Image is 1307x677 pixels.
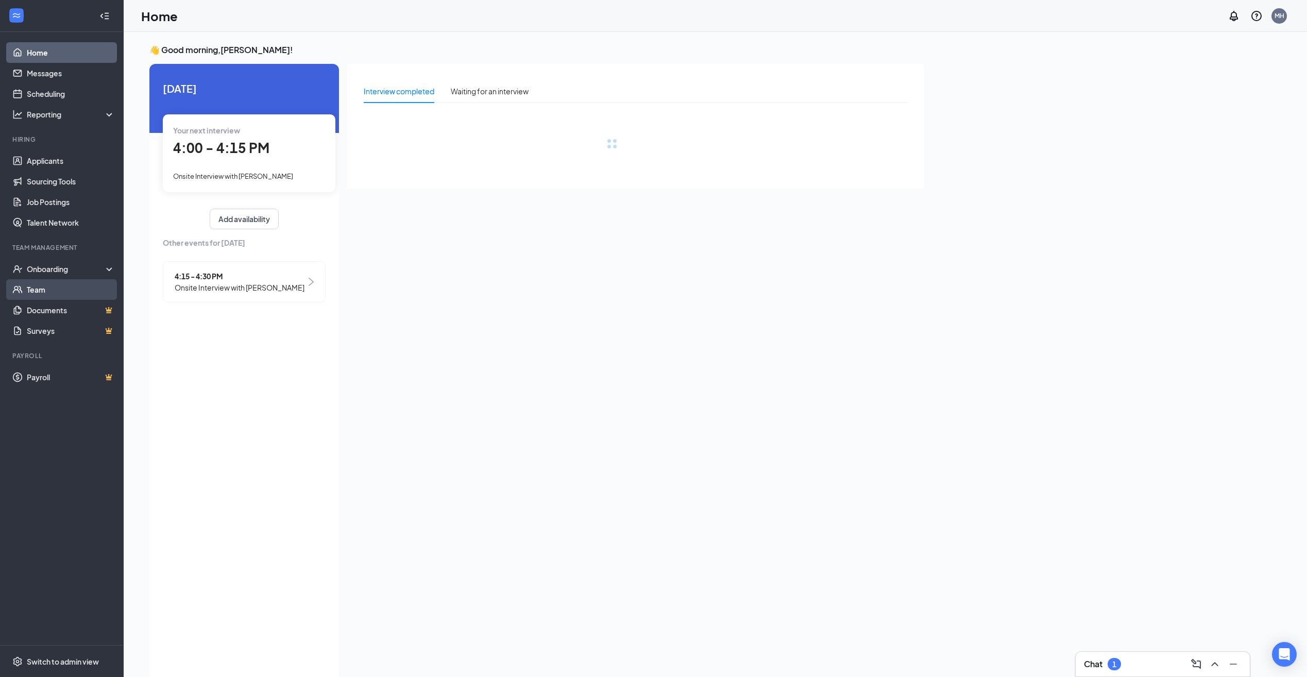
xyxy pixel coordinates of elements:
div: 1 [1112,660,1116,669]
span: Your next interview [173,126,240,135]
a: Scheduling [27,83,115,104]
a: DocumentsCrown [27,300,115,320]
svg: Notifications [1228,10,1240,22]
div: Onboarding [27,264,106,274]
div: Hiring [12,135,113,144]
svg: ChevronUp [1209,658,1221,670]
div: Switch to admin view [27,656,99,667]
span: [DATE] [163,80,326,96]
svg: Collapse [99,11,110,21]
div: Reporting [27,109,115,120]
svg: Minimize [1227,658,1240,670]
h3: 👋 Good morning, [PERSON_NAME] ! [149,44,924,56]
div: MH [1275,11,1284,20]
button: ComposeMessage [1188,656,1204,672]
a: SurveysCrown [27,320,115,341]
span: Onsite Interview with [PERSON_NAME] [173,172,293,180]
h3: Chat [1084,658,1102,670]
div: Team Management [12,243,113,252]
span: Other events for [DATE] [163,237,326,248]
a: Home [27,42,115,63]
a: Team [27,279,115,300]
a: Applicants [27,150,115,171]
svg: Settings [12,656,23,667]
a: Job Postings [27,192,115,212]
button: Add availability [210,209,279,229]
div: Payroll [12,351,113,360]
svg: QuestionInfo [1250,10,1263,22]
div: Open Intercom Messenger [1272,642,1297,667]
button: Minimize [1225,656,1242,672]
h1: Home [141,7,178,25]
div: Waiting for an interview [451,86,529,97]
span: 4:15 - 4:30 PM [175,270,304,282]
button: ChevronUp [1207,656,1223,672]
span: 4:00 - 4:15 PM [173,139,269,156]
span: Onsite Interview with [PERSON_NAME] [175,282,304,293]
svg: UserCheck [12,264,23,274]
a: Sourcing Tools [27,171,115,192]
a: Messages [27,63,115,83]
svg: Analysis [12,109,23,120]
svg: ComposeMessage [1190,658,1202,670]
svg: WorkstreamLogo [11,10,22,21]
div: Interview completed [364,86,434,97]
a: PayrollCrown [27,367,115,387]
a: Talent Network [27,212,115,233]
